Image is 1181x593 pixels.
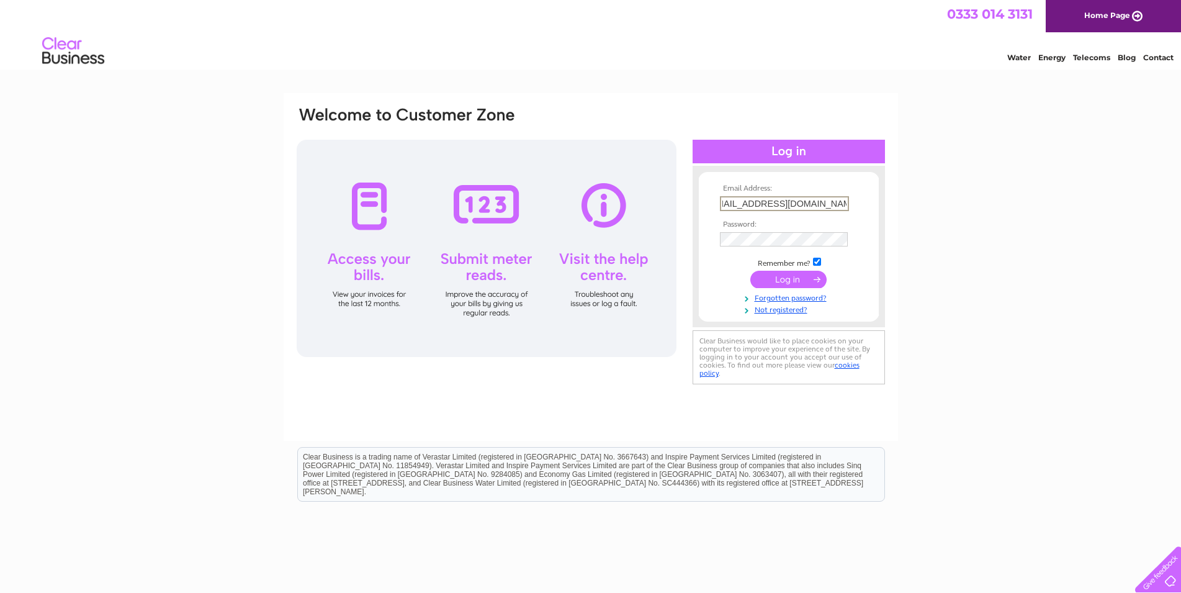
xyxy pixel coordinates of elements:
a: Forgotten password? [720,291,861,303]
div: Clear Business is a trading name of Verastar Limited (registered in [GEOGRAPHIC_DATA] No. 3667643... [298,7,884,60]
input: Submit [750,271,827,288]
td: Remember me? [717,256,861,268]
a: Blog [1118,53,1136,62]
th: Password: [717,220,861,229]
div: Clear Business would like to place cookies on your computer to improve your experience of the sit... [693,330,885,384]
a: 0333 014 3131 [947,6,1033,22]
a: Contact [1143,53,1174,62]
a: cookies policy [699,361,860,378]
th: Email Address: [717,184,861,193]
img: logo.png [42,32,105,70]
a: Telecoms [1073,53,1110,62]
a: Energy [1038,53,1066,62]
a: Water [1007,53,1031,62]
a: Not registered? [720,303,861,315]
